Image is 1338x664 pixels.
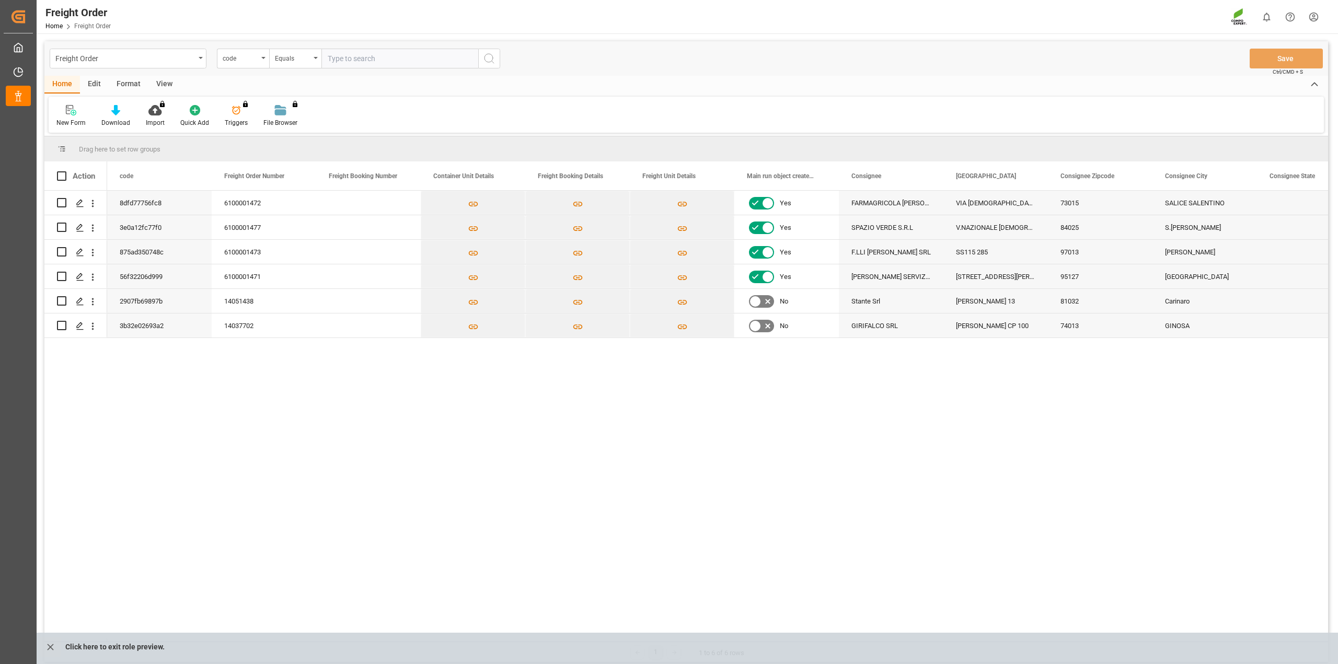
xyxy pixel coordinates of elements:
[212,289,316,313] div: 14051438
[120,172,133,180] span: code
[1152,264,1257,288] div: [GEOGRAPHIC_DATA]
[839,289,943,313] div: Stante Srl
[839,313,943,337] div: GIRIFALCO SRL
[44,191,107,215] div: Press SPACE to select this row.
[1250,49,1323,68] button: Save
[212,215,316,239] div: 6100001477
[107,191,212,215] div: 8dfd77756fc8
[180,118,209,127] div: Quick Add
[1048,240,1152,264] div: 97013
[538,172,603,180] span: Freight Booking Details
[780,289,788,313] span: No
[1270,172,1315,180] span: Consignee State
[1060,172,1114,180] span: Consignee Zipcode
[433,172,494,180] span: Container Unit Details
[780,265,791,289] span: Yes
[45,22,63,30] a: Home
[55,51,195,64] div: Freight Order
[747,172,817,180] span: Main run object created Status
[943,264,1048,288] div: [STREET_ADDRESS][PERSON_NAME]
[1152,215,1257,239] div: S.[PERSON_NAME]
[212,313,316,337] div: 14037702
[943,240,1048,264] div: SS115 285
[217,49,269,68] button: open menu
[943,191,1048,215] div: VIA [DEMOGRAPHIC_DATA] [PERSON_NAME] 20;20
[321,49,478,68] input: Type to search
[780,240,791,264] span: Yes
[50,49,206,68] button: open menu
[780,314,788,338] span: No
[943,313,1048,337] div: [PERSON_NAME] CP 100
[65,637,165,657] p: Click here to exit role preview.
[1048,264,1152,288] div: 95127
[839,264,943,288] div: [PERSON_NAME] SERVIZI S.P.A., WH 3452
[956,172,1016,180] span: [GEOGRAPHIC_DATA]
[224,172,284,180] span: Freight Order Number
[212,240,316,264] div: 6100001473
[44,240,107,264] div: Press SPACE to select this row.
[839,215,943,239] div: SPAZIO VERDE S.R.L
[107,289,212,313] div: 2907fb69897b
[56,118,86,127] div: New Form
[478,49,500,68] button: search button
[1048,215,1152,239] div: 84025
[943,289,1048,313] div: [PERSON_NAME] 13
[212,264,316,288] div: 6100001471
[44,215,107,240] div: Press SPACE to select this row.
[107,264,212,288] div: 56f32206d999
[1048,289,1152,313] div: 81032
[44,264,107,289] div: Press SPACE to select this row.
[44,76,80,94] div: Home
[80,76,109,94] div: Edit
[1152,191,1257,215] div: SALICE SALENTINO
[1152,240,1257,264] div: [PERSON_NAME]
[1273,68,1303,76] span: Ctrl/CMD + S
[269,49,321,68] button: open menu
[851,172,881,180] span: Consignee
[1165,172,1207,180] span: Consignee City
[329,172,397,180] span: Freight Booking Number
[943,215,1048,239] div: V.NAZIONALE [DEMOGRAPHIC_DATA] 18 KM 83,200
[40,637,61,657] button: close role preview
[109,76,148,94] div: Format
[1152,289,1257,313] div: Carinaro
[101,118,130,127] div: Download
[223,51,258,63] div: code
[107,313,212,337] div: 3b32e02693a2
[1278,5,1302,29] button: Help Center
[839,191,943,215] div: FARMAGRICOLA [PERSON_NAME] SRL
[1152,313,1257,337] div: GINOSA
[1255,5,1278,29] button: show 0 new notifications
[79,145,160,153] span: Drag here to set row groups
[275,51,310,63] div: Equals
[73,171,95,181] div: Action
[44,289,107,313] div: Press SPACE to select this row.
[780,216,791,240] span: Yes
[107,215,212,239] div: 3e0a12fc77f0
[44,313,107,338] div: Press SPACE to select this row.
[1048,191,1152,215] div: 73015
[780,191,791,215] span: Yes
[1231,8,1248,26] img: Screenshot%202023-09-29%20at%2010.02.21.png_1712312052.png
[148,76,180,94] div: View
[839,240,943,264] div: F.LLI [PERSON_NAME] SRL
[1048,313,1152,337] div: 74013
[107,240,212,264] div: 875ad350748c
[212,191,316,215] div: 6100001472
[642,172,696,180] span: Freight Unit Details
[45,5,111,20] div: Freight Order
